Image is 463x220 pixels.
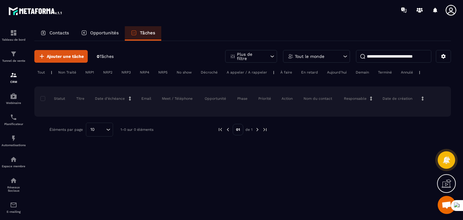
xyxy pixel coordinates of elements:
[55,69,79,76] div: Non Traité
[88,126,97,133] span: 10
[90,30,119,36] p: Opportunités
[118,69,134,76] div: NRP3
[155,69,171,76] div: NRP5
[82,69,97,76] div: NRP1
[2,143,26,147] p: Automatisations
[10,156,17,163] img: automations
[47,53,84,59] span: Ajouter une tâche
[237,52,263,61] p: Plus de filtre
[2,151,26,172] a: automationsautomationsEspace membre
[76,96,84,101] p: Titre
[383,96,412,101] p: Date de création
[49,127,83,132] p: Éléments par page
[2,25,26,46] a: formationformationTableau de bord
[99,54,114,59] span: Tâches
[419,70,420,74] p: |
[10,71,17,79] img: formation
[10,135,17,142] img: automations
[140,30,155,36] p: Tâches
[282,96,293,101] p: Action
[10,29,17,36] img: formation
[86,123,113,137] div: Search for option
[10,201,17,209] img: email
[258,96,271,101] p: Priorité
[2,67,26,88] a: formationformationCRM
[218,127,223,132] img: prev
[2,80,26,83] p: CRM
[353,69,372,76] div: Demain
[10,177,17,184] img: social-network
[224,69,270,76] div: A appeler / A rappeler
[375,69,395,76] div: Terminé
[34,26,75,41] a: Contacts
[2,130,26,151] a: automationsautomationsAutomatisations
[277,69,295,76] div: À faire
[205,96,226,101] p: Opportunité
[2,210,26,213] p: E-mailing
[121,127,153,132] p: 1-0 sur 0 éléments
[298,69,321,76] div: En retard
[438,196,456,214] a: Ouvrir le chat
[2,122,26,126] p: Planificateur
[295,54,324,58] p: Tout le monde
[174,69,195,76] div: No show
[398,69,416,76] div: Annulé
[344,96,367,101] p: Responsable
[2,186,26,192] p: Réseaux Sociaux
[125,26,161,41] a: Tâches
[42,96,65,101] p: Statut
[324,69,350,76] div: Aujourd'hui
[2,109,26,130] a: schedulerschedulerPlanificateur
[233,124,243,135] p: 01
[255,127,260,132] img: next
[100,69,115,76] div: NRP2
[2,59,26,62] p: Tunnel de vente
[51,70,52,74] p: |
[2,88,26,109] a: automationsautomationsWebinaire
[75,26,125,41] a: Opportunités
[34,69,48,76] div: Tout
[97,54,114,59] p: 0
[198,69,221,76] div: Décroché
[95,96,125,101] p: Date d’échéance
[2,172,26,197] a: social-networksocial-networkRéseaux Sociaux
[225,127,231,132] img: prev
[10,93,17,100] img: automations
[304,96,332,101] p: Nom du contact
[10,50,17,58] img: formation
[137,69,152,76] div: NRP4
[2,38,26,41] p: Tableau de bord
[237,96,247,101] p: Phase
[34,50,88,63] button: Ajouter une tâche
[49,30,69,36] p: Contacts
[273,70,274,74] p: |
[10,114,17,121] img: scheduler
[2,101,26,105] p: Webinaire
[162,96,193,101] p: Meet / Téléphone
[2,197,26,218] a: emailemailE-mailing
[8,5,63,16] img: logo
[2,46,26,67] a: formationformationTunnel de vente
[97,126,105,133] input: Search for option
[2,165,26,168] p: Espace membre
[262,127,268,132] img: next
[141,96,151,101] p: Email
[245,127,253,132] p: de 1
